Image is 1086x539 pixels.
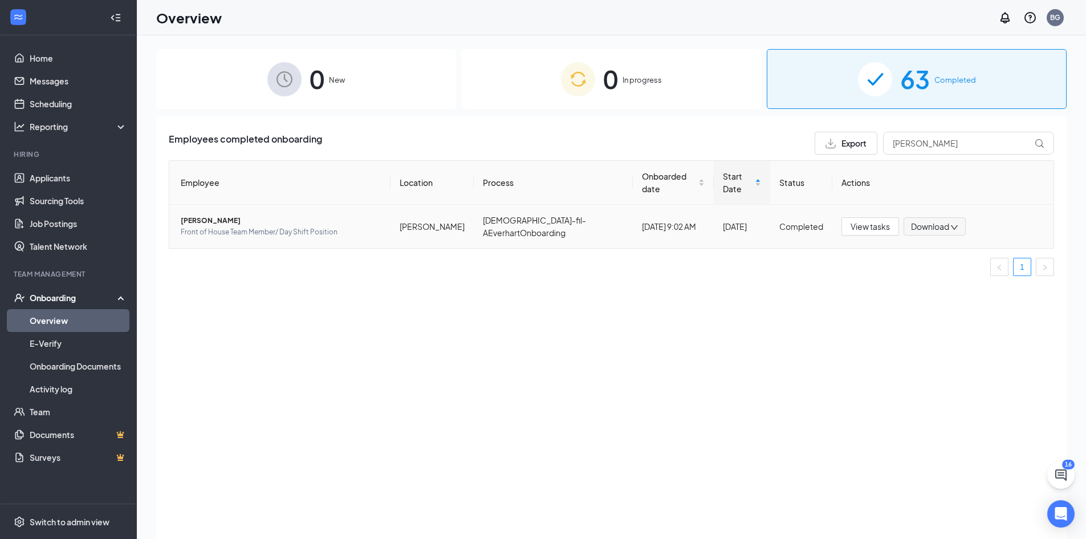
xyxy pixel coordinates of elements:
span: In progress [623,74,662,86]
span: right [1042,264,1048,271]
li: 1 [1013,258,1031,276]
button: left [990,258,1008,276]
span: Front of House Team Member/ Day Shift Position [181,226,381,238]
li: Next Page [1036,258,1054,276]
div: [DATE] 9:02 AM [642,220,705,233]
a: Onboarding Documents [30,355,127,378]
a: Team [30,400,127,423]
th: Actions [832,161,1054,205]
div: Team Management [14,269,125,279]
button: View tasks [841,217,899,236]
span: Completed [934,74,976,86]
th: Onboarded date [633,161,714,205]
a: Home [30,47,127,70]
div: Open Intercom Messenger [1047,500,1075,528]
th: Process [474,161,633,205]
input: Search by Name, Job Posting, or Process [883,132,1054,155]
a: Job Postings [30,212,127,235]
td: [DEMOGRAPHIC_DATA]-fil-AEverhartOnboarding [474,205,633,248]
a: Scheduling [30,92,127,115]
svg: Settings [14,516,25,528]
a: SurveysCrown [30,446,127,469]
a: Activity log [30,378,127,400]
span: Employees completed onboarding [169,132,322,155]
h1: Overview [156,8,222,27]
a: 1 [1014,258,1031,275]
button: ChatActive [1047,461,1075,489]
td: [PERSON_NAME] [391,205,474,248]
span: Start Date [723,170,753,195]
th: Location [391,161,474,205]
div: 16 [1062,460,1075,469]
div: Switch to admin view [30,516,109,528]
span: down [950,224,958,232]
span: 63 [900,59,930,99]
button: Export [815,132,877,155]
a: E-Verify [30,332,127,355]
svg: Collapse [110,12,121,23]
svg: WorkstreamLogo [13,11,24,23]
a: Overview [30,309,127,332]
div: Reporting [30,121,128,132]
a: Talent Network [30,235,127,258]
a: DocumentsCrown [30,423,127,446]
li: Previous Page [990,258,1008,276]
span: Onboarded date [642,170,697,195]
svg: QuestionInfo [1023,11,1037,25]
a: Messages [30,70,127,92]
div: Completed [779,220,823,233]
button: right [1036,258,1054,276]
svg: Notifications [998,11,1012,25]
span: View tasks [851,220,890,233]
span: Export [841,139,867,147]
div: BG [1050,13,1060,22]
span: New [329,74,345,86]
span: 0 [310,59,324,99]
svg: UserCheck [14,292,25,303]
span: 0 [603,59,618,99]
span: [PERSON_NAME] [181,215,381,226]
span: left [996,264,1003,271]
a: Applicants [30,167,127,189]
a: Sourcing Tools [30,189,127,212]
span: Download [911,221,949,233]
div: Onboarding [30,292,117,303]
svg: ChatActive [1054,468,1068,482]
div: Hiring [14,149,125,159]
th: Status [770,161,832,205]
div: [DATE] [723,220,761,233]
th: Employee [169,161,391,205]
svg: Analysis [14,121,25,132]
